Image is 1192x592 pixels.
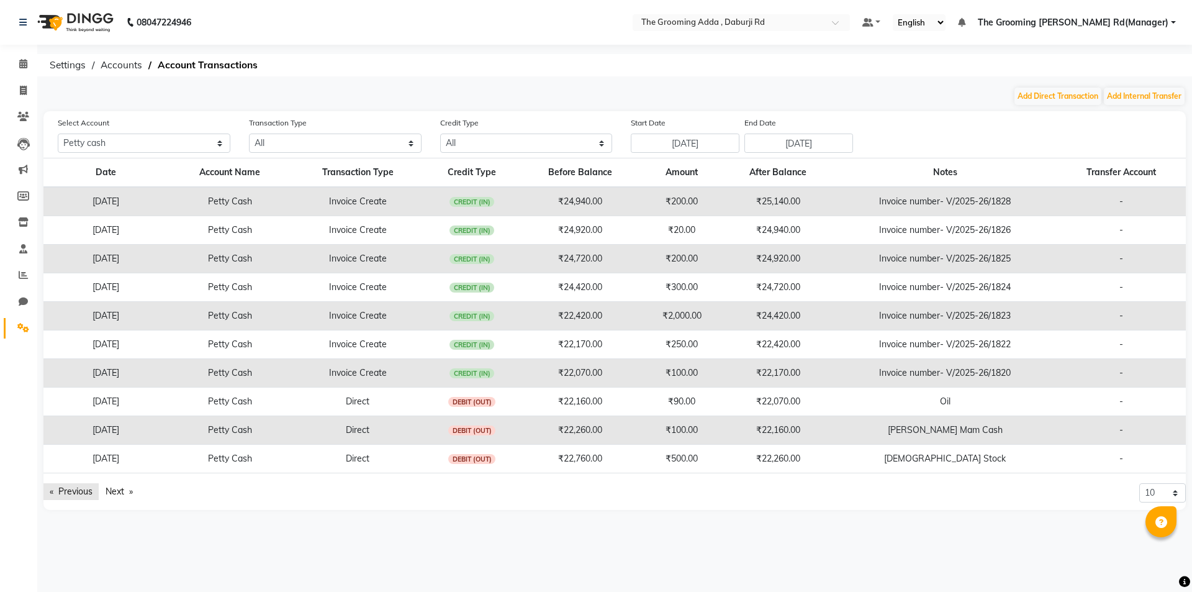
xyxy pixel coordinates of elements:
span: CREDIT (IN) [449,283,494,293]
td: Petty Cash [168,388,292,416]
img: logo [32,5,117,40]
a: Next [99,483,139,500]
td: ₹200.00 [641,187,723,216]
td: ₹22,260.00 [723,445,833,473]
td: ₹24,940.00 [520,187,641,216]
td: [DATE] [43,302,168,330]
span: Accounts [94,54,148,76]
td: Direct [292,388,423,416]
td: ₹24,920.00 [520,216,641,245]
td: Petty Cash [168,302,292,330]
span: DEBIT (OUT) [448,454,495,464]
td: ₹22,760.00 [520,445,641,473]
th: Transaction Type [292,158,423,188]
td: ₹24,920.00 [723,245,833,273]
td: Petty Cash [168,245,292,273]
a: Previous [43,483,99,500]
td: [DATE] [43,216,168,245]
input: End Date [744,134,853,153]
label: Select Account [58,117,109,129]
th: Account Name [168,158,292,188]
th: Transfer Account [1057,158,1186,188]
td: Direct [292,445,423,473]
td: [DEMOGRAPHIC_DATA] Stock [833,445,1057,473]
th: Amount [641,158,723,188]
td: ₹22,160.00 [520,388,641,416]
th: Before Balance [520,158,641,188]
td: - [1057,416,1186,445]
td: - [1057,216,1186,245]
td: Invoice Create [292,359,423,388]
input: Start Date [631,134,739,153]
td: - [1057,330,1186,359]
td: [DATE] [43,445,168,473]
td: - [1057,273,1186,302]
button: Add Internal Transfer [1104,88,1185,105]
td: ₹100.00 [641,416,723,445]
td: - [1057,388,1186,416]
td: - [1057,245,1186,273]
td: Invoice number- V/2025-26/1823 [833,302,1057,330]
td: ₹22,070.00 [520,359,641,388]
td: Invoice Create [292,330,423,359]
td: ₹22,420.00 [520,302,641,330]
span: Account Transactions [151,54,264,76]
th: Notes [833,158,1057,188]
td: ₹500.00 [641,445,723,473]
td: [DATE] [43,359,168,388]
td: - [1057,359,1186,388]
td: Petty Cash [168,330,292,359]
td: ₹24,420.00 [723,302,833,330]
td: [DATE] [43,330,168,359]
td: [DATE] [43,416,168,445]
span: CREDIT (IN) [449,368,494,378]
td: ₹300.00 [641,273,723,302]
td: Invoice Create [292,216,423,245]
td: Invoice number- V/2025-26/1820 [833,359,1057,388]
td: Oil [833,388,1057,416]
td: - [1057,302,1186,330]
td: [DATE] [43,187,168,216]
button: Add Direct Transaction [1014,88,1101,105]
td: ₹2,000.00 [641,302,723,330]
td: Invoice number- V/2025-26/1828 [833,187,1057,216]
td: - [1057,445,1186,473]
td: ₹24,720.00 [723,273,833,302]
td: - [1057,187,1186,216]
td: ₹100.00 [641,359,723,388]
td: [PERSON_NAME] Mam Cash [833,416,1057,445]
td: [DATE] [43,273,168,302]
td: ₹22,170.00 [723,359,833,388]
label: Start Date [631,117,666,129]
td: ₹22,260.00 [520,416,641,445]
td: ₹24,420.00 [520,273,641,302]
span: DEBIT (OUT) [448,397,495,407]
label: Transaction Type [249,117,307,129]
td: Invoice number- V/2025-26/1824 [833,273,1057,302]
td: [DATE] [43,388,168,416]
td: ₹22,070.00 [723,388,833,416]
span: DEBIT (OUT) [448,426,495,435]
td: ₹22,420.00 [723,330,833,359]
td: ₹22,170.00 [520,330,641,359]
th: After Balance [723,158,833,188]
td: Direct [292,416,423,445]
td: Invoice number- V/2025-26/1825 [833,245,1057,273]
td: Petty Cash [168,187,292,216]
td: Invoice Create [292,302,423,330]
b: 08047224946 [137,5,191,40]
td: ₹20.00 [641,216,723,245]
td: Petty Cash [168,359,292,388]
td: Petty Cash [168,216,292,245]
td: Invoice Create [292,187,423,216]
label: End Date [744,117,776,129]
span: CREDIT (IN) [449,197,494,207]
span: CREDIT (IN) [449,311,494,321]
td: [DATE] [43,245,168,273]
td: Petty Cash [168,273,292,302]
th: Credit Type [423,158,520,188]
td: Petty Cash [168,445,292,473]
span: The Grooming [PERSON_NAME] Rd(Manager) [978,16,1168,29]
td: Petty Cash [168,416,292,445]
span: CREDIT (IN) [449,225,494,235]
